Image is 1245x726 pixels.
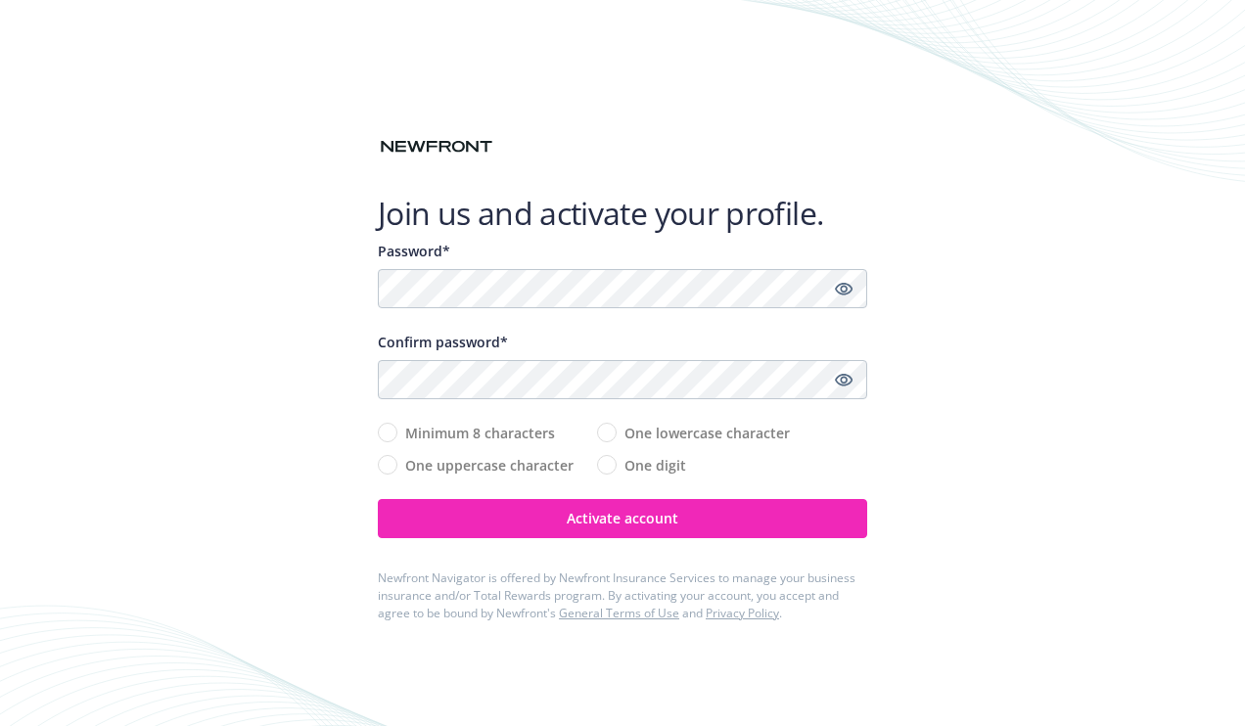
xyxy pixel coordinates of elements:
[832,368,855,391] a: Show password
[559,605,679,621] a: General Terms of Use
[378,242,450,260] span: Password*
[378,569,867,622] div: Newfront Navigator is offered by Newfront Insurance Services to manage your business insurance an...
[405,423,555,443] span: Minimum 8 characters
[624,423,790,443] span: One lowercase character
[706,605,779,621] a: Privacy Policy
[378,360,867,399] input: Confirm your unique password...
[378,499,867,538] button: Activate account
[405,455,574,476] span: One uppercase character
[624,455,686,476] span: One digit
[378,136,495,158] img: Newfront logo
[567,509,678,527] span: Activate account
[378,269,867,308] input: Enter a unique password...
[378,333,508,351] span: Confirm password*
[378,194,867,233] h1: Join us and activate your profile.
[832,277,855,300] a: Show password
